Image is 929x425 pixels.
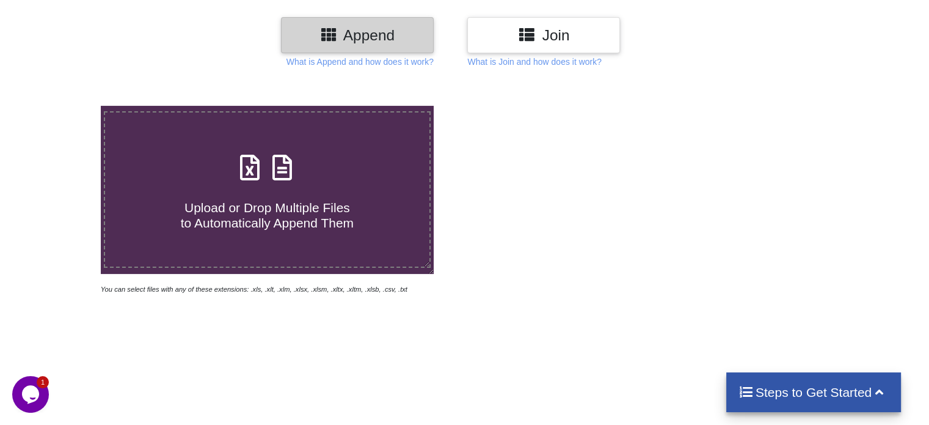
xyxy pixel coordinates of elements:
p: What is Append and how does it work? [286,56,434,68]
i: You can select files with any of these extensions: .xls, .xlt, .xlm, .xlsx, .xlsm, .xltx, .xltm, ... [101,286,407,293]
h4: Steps to Get Started [738,385,889,400]
iframe: chat widget [12,376,51,413]
h3: Append [290,26,424,44]
p: What is Join and how does it work? [467,56,601,68]
h3: Join [476,26,611,44]
span: Upload or Drop Multiple Files to Automatically Append Them [181,201,354,230]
